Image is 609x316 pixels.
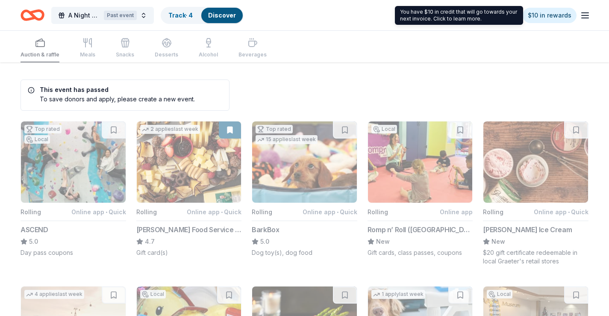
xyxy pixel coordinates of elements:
h5: This event has passed [28,87,195,93]
div: Past event [104,11,137,20]
div: To save donors and apply, please create a new event. [28,95,195,103]
a: Track· 4 [168,12,193,19]
button: Image for BarkBoxTop rated15 applieslast weekRollingOnline app•QuickBarkBox5.0Dog toy(s), dog food [252,121,357,257]
a: Discover [208,12,236,19]
a: Home [21,5,44,25]
a: $10 in rewards [523,8,577,23]
button: Image for ASCENDTop ratedLocalRollingOnline app•QuickASCEND5.0Day pass coupons [21,121,126,257]
button: Image for Graeter's Ice CreamRollingOnline app•Quick[PERSON_NAME] Ice CreamNew$20 gift certificat... [483,121,588,266]
span: A Night at the Races Benefiting [PERSON_NAME] Fight Against [MEDICAL_DATA] [68,10,100,21]
button: A Night at the Races Benefiting [PERSON_NAME] Fight Against [MEDICAL_DATA]Past event [51,7,154,24]
button: Track· 4Discover [161,7,244,24]
div: You have $10 in credit that will go towards your next invoice. Click to learn more. [395,6,523,25]
button: Image for Romp n’ Roll (Pittsburgh)LocalRollingOnline appRomp n’ Roll ([GEOGRAPHIC_DATA])NewGift ... [368,121,473,257]
button: Image for Gordon Food Service Store2 applieslast weekRollingOnline app•Quick[PERSON_NAME] Food Se... [136,121,242,257]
